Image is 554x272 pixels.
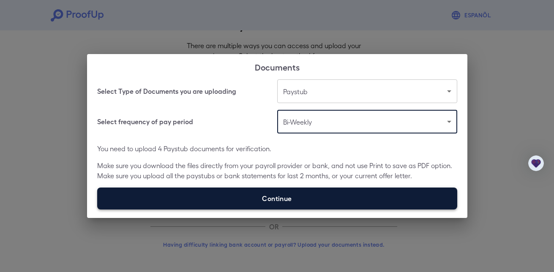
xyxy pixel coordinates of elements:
label: Continue [97,188,457,209]
p: You need to upload 4 Paystub documents for verification. [97,144,457,154]
div: Paystub [277,79,457,103]
h6: Select frequency of pay period [97,117,193,127]
div: Bi-Weekly [277,110,457,133]
h6: Select Type of Documents you are uploading [97,86,236,96]
h2: Documents [87,54,467,79]
p: Make sure you download the files directly from your payroll provider or bank, and not use Print t... [97,160,457,181]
